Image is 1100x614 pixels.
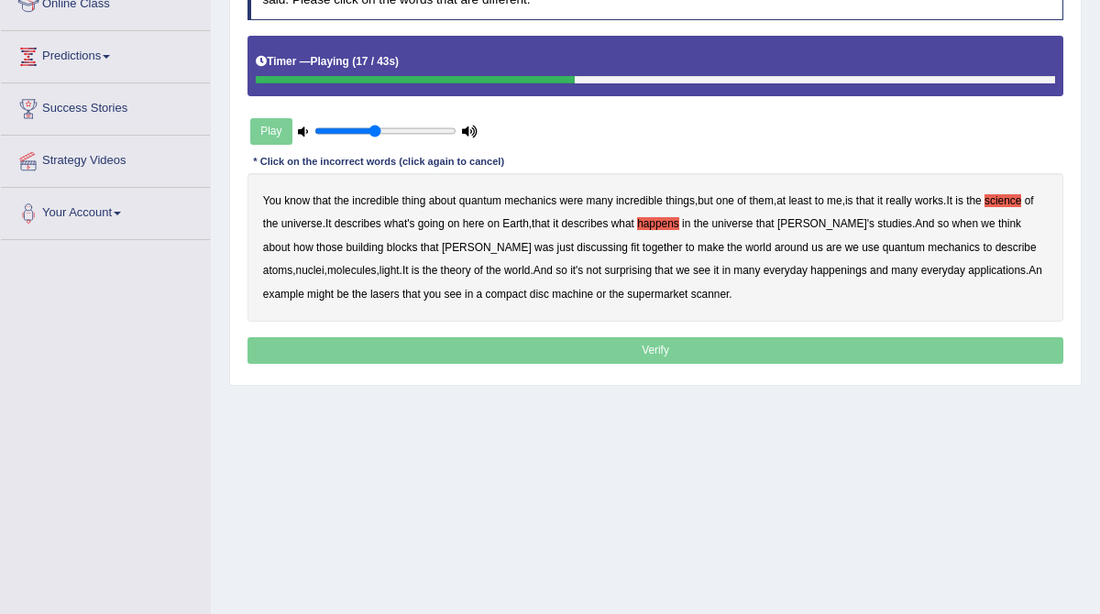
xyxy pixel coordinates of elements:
[587,194,613,207] b: many
[421,241,439,254] b: that
[442,241,532,254] b: [PERSON_NAME]
[402,194,426,207] b: thing
[423,264,438,277] b: the
[263,194,281,207] b: You
[281,217,323,230] b: universe
[352,194,399,207] b: incredible
[845,241,859,254] b: we
[966,194,982,207] b: the
[263,288,304,301] b: example
[915,194,943,207] b: works
[1,136,210,181] a: Strategy Videos
[504,194,556,207] b: mechanics
[356,55,395,68] b: 17 / 43s
[532,217,550,230] b: that
[552,288,593,301] b: machine
[1,188,210,234] a: Your Account
[815,194,824,207] b: to
[694,217,709,230] b: the
[336,288,348,301] b: be
[698,194,713,207] b: but
[587,264,602,277] b: not
[447,217,459,230] b: on
[247,173,1064,322] div: , , , . . , . , , , . . . .
[263,241,291,254] b: about
[952,217,978,230] b: when
[559,194,583,207] b: were
[334,194,349,207] b: the
[387,241,418,254] b: blocks
[307,288,334,301] b: might
[777,217,874,230] b: [PERSON_NAME]'s
[530,288,549,301] b: disc
[604,264,652,277] b: surprising
[686,241,695,254] b: to
[883,241,925,254] b: quantum
[562,217,609,230] b: describes
[247,155,511,170] div: * Click on the incorrect words (click again to cancel)
[335,217,381,230] b: describes
[284,194,310,207] b: know
[811,241,823,254] b: us
[983,241,992,254] b: to
[616,194,663,207] b: incredible
[856,194,874,207] b: that
[488,217,500,230] b: on
[316,241,343,254] b: those
[713,264,719,277] b: it
[745,241,771,254] b: world
[402,288,421,301] b: that
[474,264,483,277] b: of
[502,217,528,230] b: Earth
[756,217,775,230] b: that
[968,264,1026,277] b: applications
[862,241,879,254] b: use
[915,217,934,230] b: And
[429,194,456,207] b: about
[504,264,530,277] b: world
[938,217,950,230] b: so
[313,194,331,207] b: that
[263,217,279,230] b: the
[928,241,980,254] b: mechanics
[384,217,414,230] b: what's
[570,264,583,277] b: it's
[395,55,399,68] b: )
[346,241,383,254] b: building
[418,217,445,230] b: going
[749,194,773,207] b: them
[486,264,501,277] b: the
[534,241,554,254] b: was
[1,83,210,129] a: Success Stories
[921,264,965,277] b: everyday
[293,241,313,254] b: how
[553,217,558,230] b: it
[682,217,690,230] b: in
[577,241,628,254] b: discussing
[423,288,441,301] b: you
[311,55,349,68] b: Playing
[654,264,673,277] b: that
[370,288,400,301] b: lasers
[459,194,501,207] b: quantum
[827,194,842,207] b: me
[352,288,368,301] b: the
[597,288,607,301] b: or
[775,241,808,254] b: around
[764,264,808,277] b: everyday
[637,217,679,230] b: happens
[1025,194,1034,207] b: of
[981,217,995,230] b: we
[486,288,527,301] b: compact
[263,264,292,277] b: atoms
[445,288,462,301] b: see
[1028,264,1042,277] b: An
[698,241,724,254] b: make
[627,288,687,301] b: supermarket
[693,264,710,277] b: see
[722,264,731,277] b: in
[870,264,888,277] b: and
[465,288,473,301] b: in
[727,241,742,254] b: the
[891,264,918,277] b: many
